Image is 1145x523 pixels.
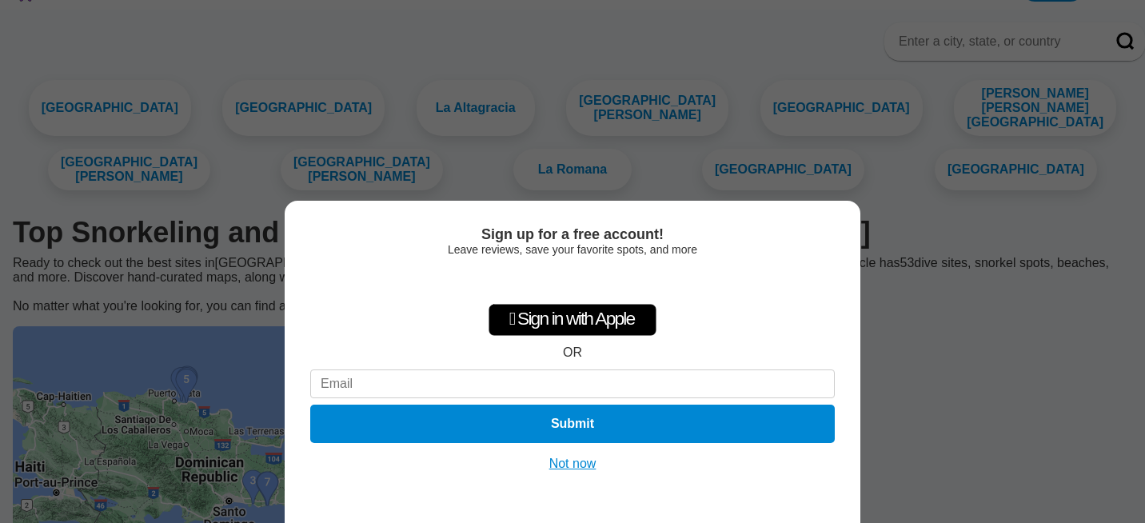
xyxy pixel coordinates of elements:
[545,456,601,472] button: Not now
[310,369,835,398] input: Email
[563,345,582,360] div: OR
[492,264,654,299] iframe: Sign in with Google Button
[310,226,835,243] div: Sign up for a free account!
[310,243,835,256] div: Leave reviews, save your favorite spots, and more
[489,304,656,336] div: Sign in with Apple
[310,405,835,443] button: Submit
